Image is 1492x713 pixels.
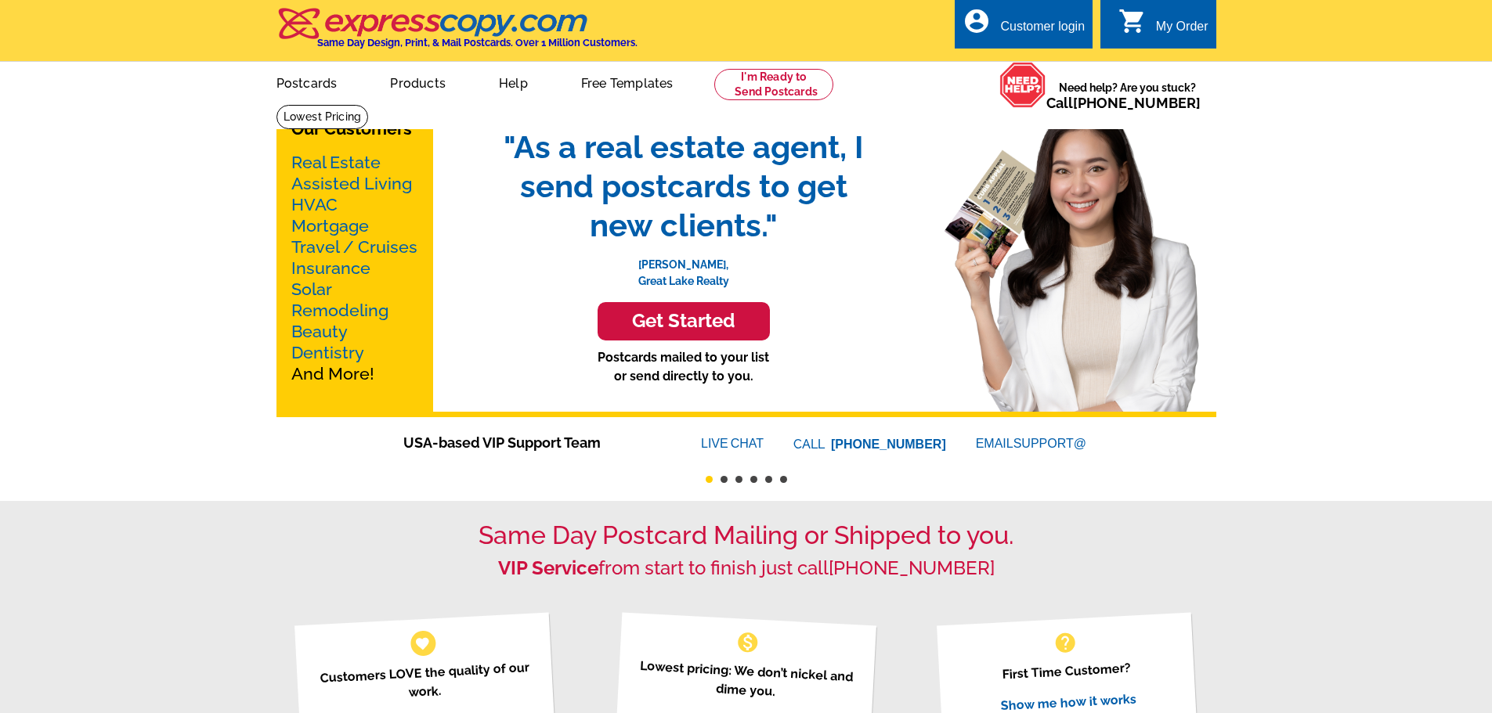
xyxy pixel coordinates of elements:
a: Help [474,63,553,100]
i: account_circle [963,7,991,35]
button: 5 of 6 [765,476,772,483]
a: [PHONE_NUMBER] [829,556,995,579]
span: help [1053,630,1078,655]
font: LIVE [701,434,731,453]
a: LIVECHAT [701,437,764,450]
p: Customers LOVE the quality of our work. [314,657,536,707]
a: Show me how it works [1000,691,1136,713]
a: Dentistry [291,343,364,362]
h3: Get Started [617,310,750,333]
button: 2 of 6 [721,476,728,483]
div: Customer login [1000,20,1085,41]
p: First Time Customer? [956,656,1177,686]
p: Lowest pricing: We don’t nickel and dime you. [635,656,857,705]
a: Solar [291,279,332,299]
button: 6 of 6 [780,476,787,483]
span: USA-based VIP Support Team [403,432,654,453]
p: Postcards mailed to your list or send directly to you. [488,348,880,386]
p: [PERSON_NAME], Great Lake Realty [488,245,880,290]
h4: Same Day Design, Print, & Mail Postcards. Over 1 Million Customers. [317,37,638,49]
a: Postcards [251,63,363,100]
button: 1 of 6 [706,476,713,483]
i: shopping_cart [1118,7,1147,35]
span: favorite [414,635,431,651]
button: 3 of 6 [735,476,742,483]
h1: Same Day Postcard Mailing or Shipped to you. [276,520,1216,550]
a: Travel / Cruises [291,237,417,257]
font: SUPPORT@ [1013,434,1089,453]
span: Call [1046,95,1201,111]
a: Real Estate [291,153,381,172]
span: monetization_on [735,630,760,655]
h2: from start to finish just call [276,557,1216,580]
a: Remodeling [291,301,388,320]
a: Same Day Design, Print, & Mail Postcards. Over 1 Million Customers. [276,19,638,49]
a: Insurance [291,258,370,278]
button: 4 of 6 [750,476,757,483]
a: Products [365,63,471,100]
a: HVAC [291,195,338,214]
img: help [999,62,1046,108]
a: Get Started [488,302,880,340]
a: [PHONE_NUMBER] [831,438,946,451]
font: CALL [793,435,827,454]
span: Need help? Are you stuck? [1046,80,1208,111]
a: Beauty [291,322,348,341]
a: Mortgage [291,216,369,236]
a: Free Templates [556,63,699,100]
a: EMAILSUPPORT@ [976,437,1089,450]
a: account_circle Customer login [963,17,1085,37]
div: My Order [1156,20,1208,41]
a: [PHONE_NUMBER] [1073,95,1201,111]
span: "As a real estate agent, I send postcards to get new clients." [488,128,880,245]
p: And More! [291,152,418,384]
strong: VIP Service [498,556,598,579]
a: Assisted Living [291,174,412,193]
a: shopping_cart My Order [1118,17,1208,37]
